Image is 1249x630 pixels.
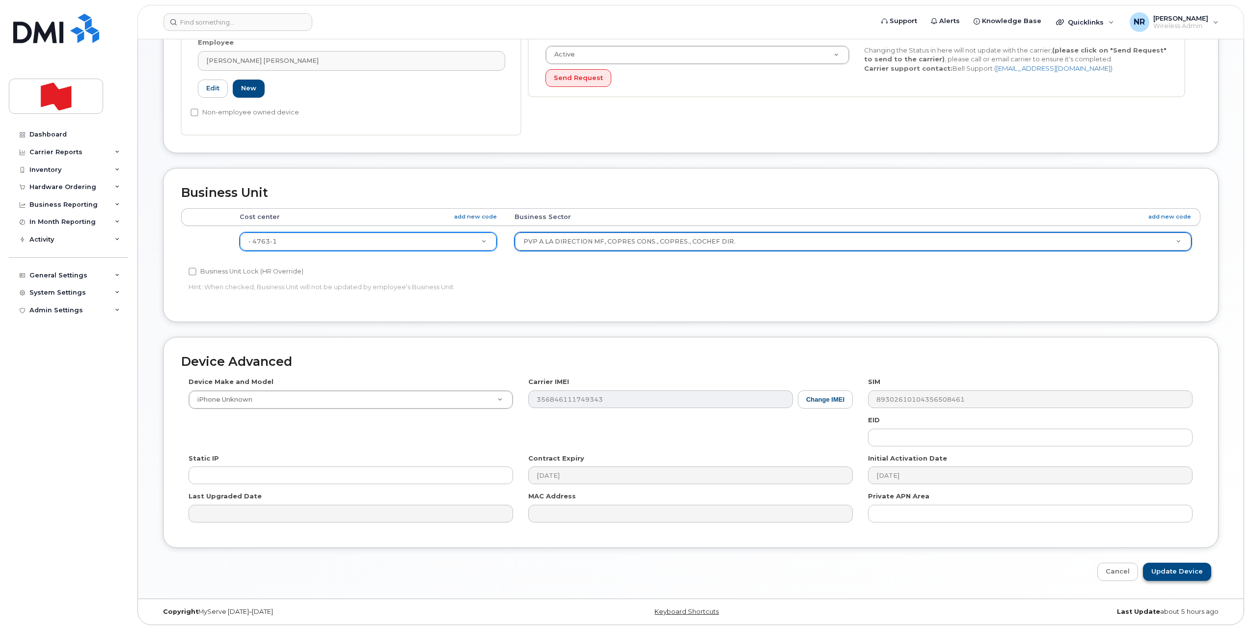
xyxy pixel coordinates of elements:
[654,608,719,615] a: Keyboard Shortcuts
[189,282,853,292] p: Hint: When checked, Business Unit will not be updated by employee's Business Unit
[190,107,299,118] label: Non-employee owned device
[163,13,312,31] input: Find something...
[868,377,880,386] label: SIM
[454,213,497,221] a: add new code
[1143,563,1211,581] input: Update Device
[523,238,735,245] span: PVP A LA DIRECTION MF, COPRES CONS., COPRES., COCHEF DIR.
[868,415,880,425] label: EID
[1134,16,1145,28] span: NR
[198,38,234,47] label: Employee
[206,56,319,65] span: [PERSON_NAME] [PERSON_NAME]
[1097,563,1138,581] a: Cancel
[864,64,952,72] strong: Carrier support contact:
[545,69,611,87] button: Send Request
[1148,213,1191,221] a: add new code
[189,266,303,277] label: Business Unit Lock (HR Override)
[156,608,513,616] div: MyServe [DATE]–[DATE]
[996,64,1111,72] a: [EMAIL_ADDRESS][DOMAIN_NAME]
[939,16,960,26] span: Alerts
[198,51,505,71] a: [PERSON_NAME] [PERSON_NAME]
[1068,18,1104,26] span: Quicklinks
[548,50,575,59] span: Active
[189,391,513,409] a: iPhone Unknown
[528,377,569,386] label: Carrier IMEI
[1153,14,1208,22] span: [PERSON_NAME]
[240,233,496,250] a: - 4763-1
[1117,608,1160,615] strong: Last Update
[868,492,929,501] label: Private APN Area
[874,11,924,31] a: Support
[190,109,198,116] input: Non-employee owned device
[181,355,1200,369] h2: Device Advanced
[528,454,584,463] label: Contract Expiry
[1123,12,1225,32] div: Nancy Robitaille
[189,492,262,501] label: Last Upgraded Date
[189,377,273,386] label: Device Make and Model
[189,268,196,275] input: Business Unit Lock (HR Override)
[857,46,1175,73] div: Changing the Status in here will not update with the carrier, , please call or email carrier to e...
[528,492,576,501] label: MAC Address
[982,16,1041,26] span: Knowledge Base
[233,80,265,98] a: New
[506,208,1200,226] th: Business Sector
[924,11,967,31] a: Alerts
[163,608,198,615] strong: Copyright
[890,16,917,26] span: Support
[248,238,277,245] span: - 4763-1
[189,454,219,463] label: Static IP
[868,454,947,463] label: Initial Activation Date
[869,608,1226,616] div: about 5 hours ago
[798,390,853,409] button: Change IMEI
[181,186,1200,200] h2: Business Unit
[198,80,228,98] a: Edit
[967,11,1048,31] a: Knowledge Base
[546,46,849,64] a: Active
[1049,12,1121,32] div: Quicklinks
[231,208,506,226] th: Cost center
[191,395,252,404] span: iPhone Unknown
[515,233,1191,250] a: PVP A LA DIRECTION MF, COPRES CONS., COPRES., COCHEF DIR.
[1153,22,1208,30] span: Wireless Admin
